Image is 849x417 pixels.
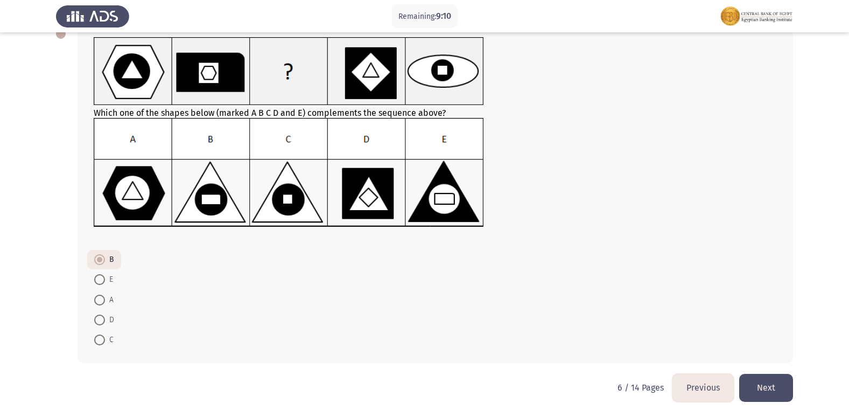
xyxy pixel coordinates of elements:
p: Remaining: [398,10,451,23]
img: UkFYMDA5MUIucG5nMTYyMjAzMzI0NzA2Ng==.png [94,118,484,227]
div: Which one of the shapes below (marked A B C D and E) complements the sequence above? [94,37,777,240]
img: UkFYMDA5MUEucG5nMTYyMjAzMzE3MTk3Nw==.png [94,37,484,106]
span: A [105,294,114,307]
span: C [105,333,114,346]
span: D [105,314,114,326]
span: 9:10 [436,11,451,21]
img: Assess Talent Management logo [56,1,129,31]
img: Assessment logo of FOCUS Assessment 3 Modules EN [720,1,793,31]
span: E [105,273,113,286]
button: load previous page [672,374,734,401]
button: load next page [739,374,793,401]
p: 6 / 14 Pages [618,383,664,393]
span: B [105,253,114,266]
